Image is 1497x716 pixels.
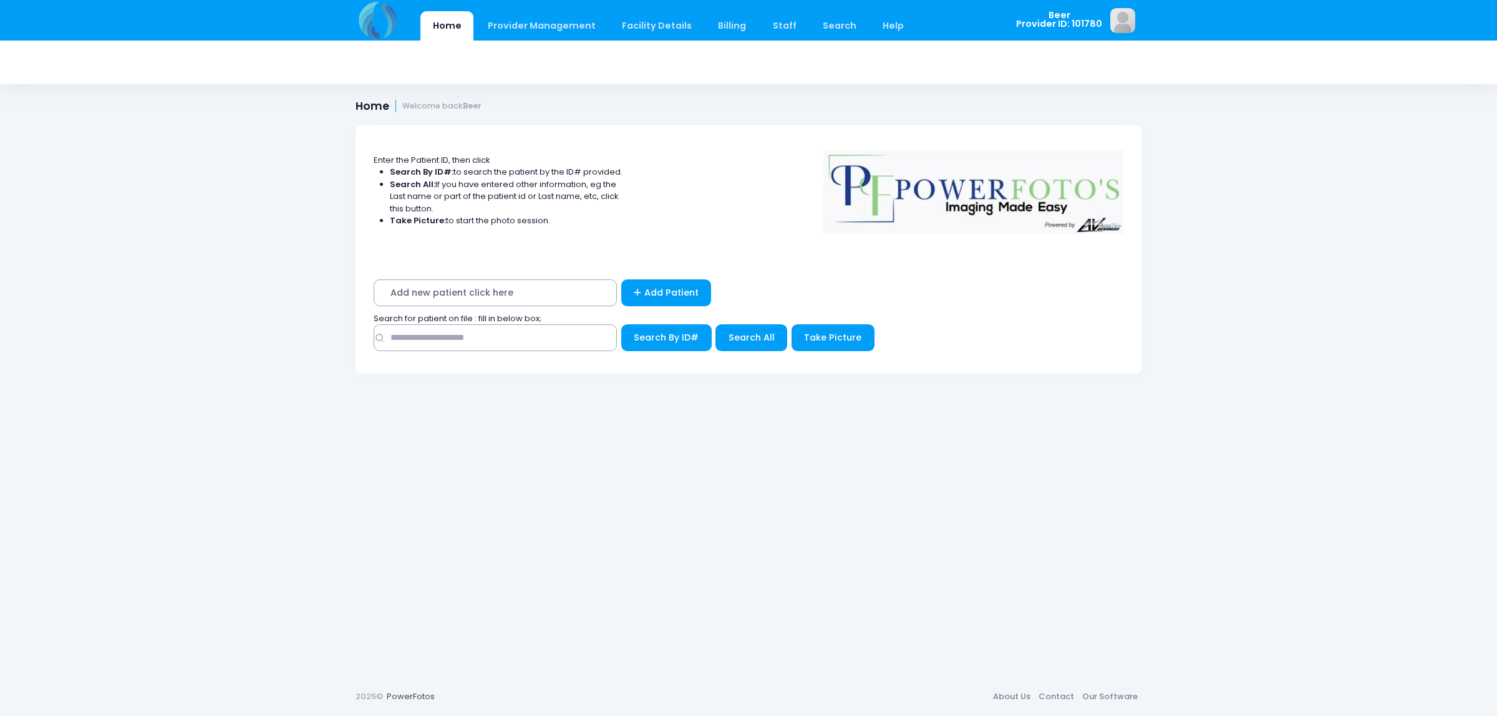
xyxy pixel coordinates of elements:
[356,100,482,113] h1: Home
[374,154,490,166] span: Enter the Patient ID, then click
[402,102,482,111] small: Welcome back
[387,690,435,702] a: PowerFotos
[463,100,482,111] strong: Beer
[390,178,435,190] strong: Search All:
[989,685,1034,708] a: About Us
[420,11,473,41] a: Home
[729,331,775,344] span: Search All
[760,11,808,41] a: Staff
[1110,8,1135,33] img: image
[804,331,861,344] span: Take Picture
[1016,11,1102,29] span: Beer Provider ID: 101780
[356,690,383,702] span: 2025©
[871,11,916,41] a: Help
[715,324,787,351] button: Search All
[475,11,608,41] a: Provider Management
[610,11,704,41] a: Facility Details
[390,166,453,178] strong: Search By ID#:
[634,331,699,344] span: Search By ID#
[792,324,874,351] button: Take Picture
[390,215,623,227] li: to start the photo session.
[374,279,617,306] span: Add new patient click here
[390,215,446,226] strong: Take Picture:
[810,11,868,41] a: Search
[390,166,623,178] li: to search the patient by the ID# provided.
[374,312,541,324] span: Search for patient on file : fill in below box;
[390,178,623,215] li: If you have entered other information, eg the Last name or part of the patient id or Last name, e...
[1034,685,1078,708] a: Contact
[621,324,712,351] button: Search By ID#
[706,11,758,41] a: Billing
[818,142,1130,234] img: Logo
[621,279,712,306] a: Add Patient
[1078,685,1141,708] a: Our Software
